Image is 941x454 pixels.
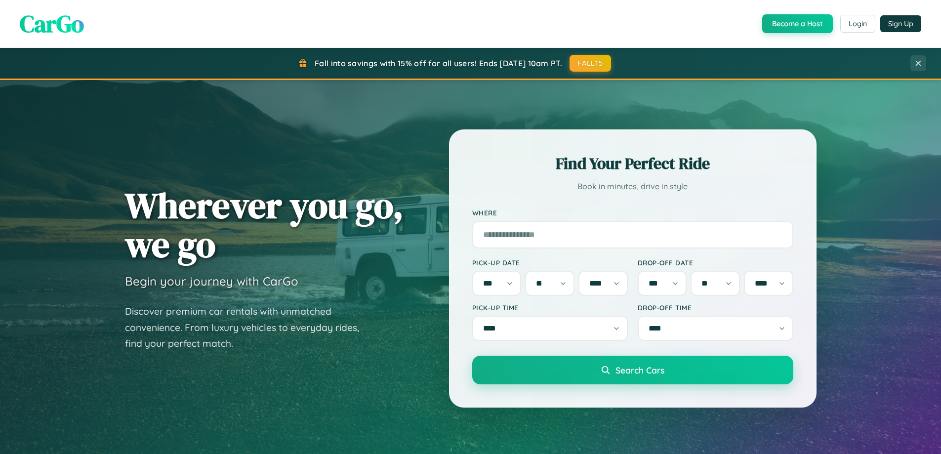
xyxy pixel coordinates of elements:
h2: Find Your Perfect Ride [472,153,793,174]
span: Search Cars [615,365,664,375]
button: FALL15 [570,55,611,72]
p: Book in minutes, drive in style [472,179,793,194]
label: Pick-up Time [472,303,628,312]
label: Drop-off Date [638,258,793,267]
p: Discover premium car rentals with unmatched convenience. From luxury vehicles to everyday rides, ... [125,303,372,352]
span: Fall into savings with 15% off for all users! Ends [DATE] 10am PT. [315,58,562,68]
button: Become a Host [762,14,833,33]
button: Login [840,15,875,33]
span: CarGo [20,7,84,40]
button: Sign Up [880,15,921,32]
label: Drop-off Time [638,303,793,312]
h1: Wherever you go, we go [125,186,404,264]
button: Search Cars [472,356,793,384]
label: Pick-up Date [472,258,628,267]
label: Where [472,208,793,217]
h3: Begin your journey with CarGo [125,274,298,289]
